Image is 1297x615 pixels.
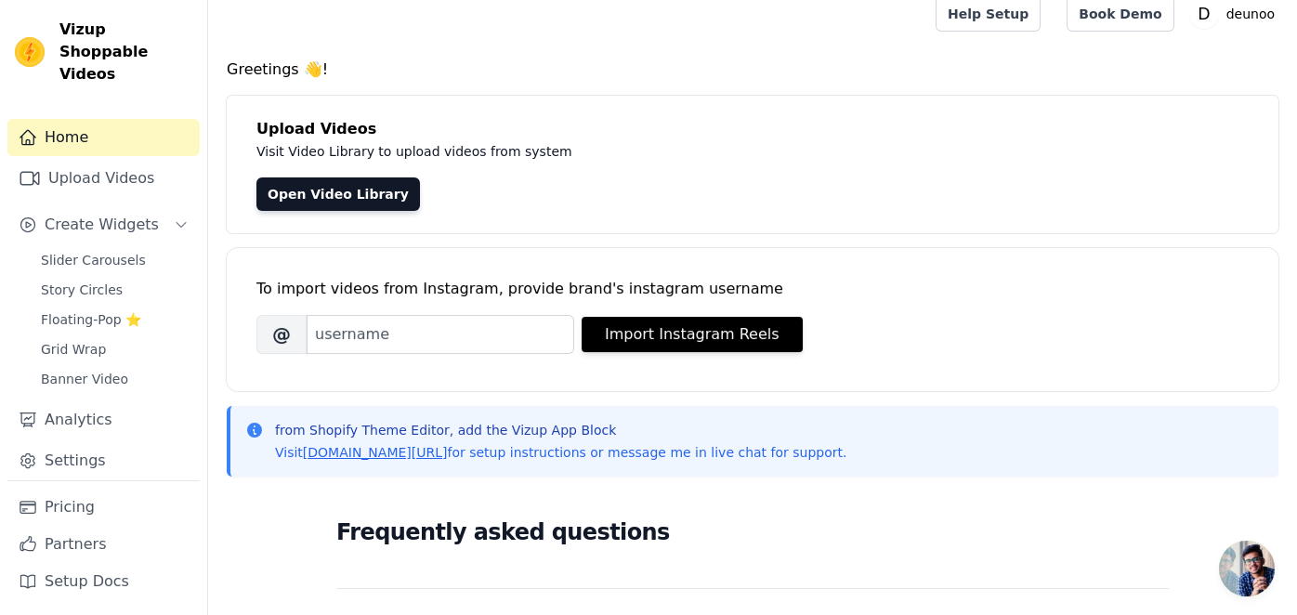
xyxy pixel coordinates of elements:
input: username [307,315,574,354]
span: Floating-Pop ⭐ [41,310,141,329]
h2: Frequently asked questions [336,514,1169,551]
a: Upload Videos [7,160,200,197]
span: Story Circles [41,281,123,299]
span: Slider Carousels [41,251,146,269]
a: Open chat [1219,541,1275,596]
a: Analytics [7,401,200,438]
a: Floating-Pop ⭐ [30,307,200,333]
span: Vizup Shoppable Videos [59,19,192,85]
a: Grid Wrap [30,336,200,362]
button: Create Widgets [7,206,200,243]
button: Import Instagram Reels [582,317,803,352]
a: Pricing [7,489,200,526]
a: Setup Docs [7,563,200,600]
span: Banner Video [41,370,128,388]
text: D [1198,5,1210,23]
span: Grid Wrap [41,340,106,359]
div: To import videos from Instagram, provide brand's instagram username [256,278,1249,300]
p: Visit Video Library to upload videos from system [256,140,1089,163]
a: Banner Video [30,366,200,392]
a: Partners [7,526,200,563]
a: [DOMAIN_NAME][URL] [303,445,448,460]
a: Story Circles [30,277,200,303]
span: Create Widgets [45,214,159,236]
a: Settings [7,442,200,479]
a: Slider Carousels [30,247,200,273]
p: Visit for setup instructions or message me in live chat for support. [275,443,846,462]
h4: Upload Videos [256,118,1249,140]
p: from Shopify Theme Editor, add the Vizup App Block [275,421,846,439]
span: @ [256,315,307,354]
img: Vizup [15,37,45,67]
a: Open Video Library [256,177,420,211]
h4: Greetings 👋! [227,59,1278,81]
a: Home [7,119,200,156]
